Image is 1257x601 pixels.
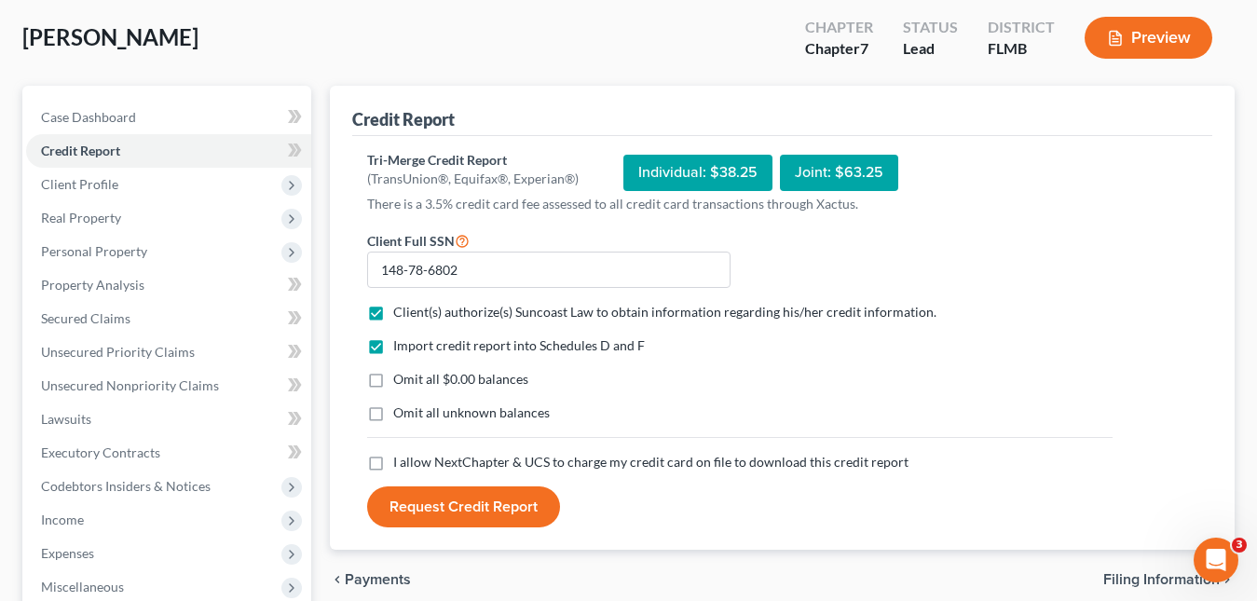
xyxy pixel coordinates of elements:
span: Lawsuits [41,411,91,427]
a: Lawsuits [26,403,311,436]
a: Case Dashboard [26,101,311,134]
div: (TransUnion®, Equifax®, Experian®) [367,170,579,188]
div: Lead [903,38,958,60]
span: Personal Property [41,243,147,259]
div: Chapter [805,17,873,38]
div: Credit Report [352,108,455,130]
span: 3 [1232,538,1247,553]
span: [PERSON_NAME] [22,23,198,50]
span: Credit Report [41,143,120,158]
i: chevron_left [330,572,345,587]
span: Unsecured Nonpriority Claims [41,377,219,393]
div: Status [903,17,958,38]
span: Import credit report into Schedules D and F [393,337,645,353]
a: Executory Contracts [26,436,311,470]
span: Income [41,512,84,527]
span: Expenses [41,545,94,561]
span: Omit all unknown balances [393,404,550,420]
span: Property Analysis [41,277,144,293]
div: FLMB [988,38,1055,60]
p: There is a 3.5% credit card fee assessed to all credit card transactions through Xactus. [367,195,1113,213]
span: Filing Information [1103,572,1220,587]
div: Individual: $38.25 [623,155,772,191]
span: Case Dashboard [41,109,136,125]
button: Filing Information chevron_right [1103,572,1235,587]
span: Client(s) authorize(s) Suncoast Law to obtain information regarding his/her credit information. [393,304,936,320]
span: Payments [345,572,411,587]
button: Preview [1085,17,1212,59]
button: Request Credit Report [367,486,560,527]
a: Credit Report [26,134,311,168]
input: XXX-XX-XXXX [367,252,731,289]
span: Executory Contracts [41,444,160,460]
a: Unsecured Nonpriority Claims [26,369,311,403]
div: Tri-Merge Credit Report [367,151,579,170]
a: Secured Claims [26,302,311,335]
span: Client Full SSN [367,233,455,249]
span: Codebtors Insiders & Notices [41,478,211,494]
span: Client Profile [41,176,118,192]
button: chevron_left Payments [330,572,411,587]
span: 7 [860,39,868,57]
a: Property Analysis [26,268,311,302]
span: Real Property [41,210,121,225]
span: Secured Claims [41,310,130,326]
span: Omit all $0.00 balances [393,371,528,387]
span: Unsecured Priority Claims [41,344,195,360]
div: Joint: $63.25 [780,155,898,191]
div: Chapter [805,38,873,60]
span: Miscellaneous [41,579,124,594]
span: I allow NextChapter & UCS to charge my credit card on file to download this credit report [393,454,909,470]
iframe: Intercom live chat [1194,538,1238,582]
div: District [988,17,1055,38]
a: Unsecured Priority Claims [26,335,311,369]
